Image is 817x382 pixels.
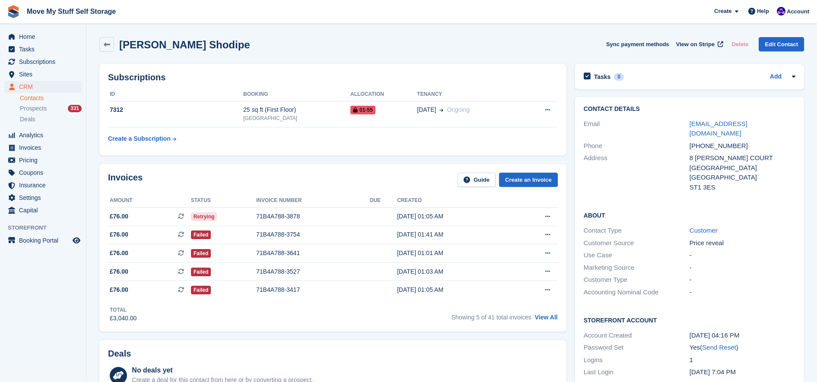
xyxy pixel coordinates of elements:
[4,142,82,154] a: menu
[777,7,785,16] img: Jade Whetnall
[728,37,752,51] button: Delete
[690,250,795,260] div: -
[690,238,795,248] div: Price reveal
[584,331,690,341] div: Account Created
[451,314,531,321] span: Showing 5 of 41 total invoices
[108,194,191,208] th: Amount
[19,192,71,204] span: Settings
[110,212,128,221] span: £76.00
[243,105,350,114] div: 25 sq ft (First Floor)
[19,179,71,191] span: Insurance
[110,314,137,323] div: £3,040.00
[23,4,119,19] a: Move My Stuff Self Storage
[20,115,82,124] a: Deals
[397,249,512,258] div: [DATE] 01:01 AM
[4,192,82,204] a: menu
[191,286,211,294] span: Failed
[690,153,795,163] div: 8 [PERSON_NAME] COURT
[757,7,769,16] span: Help
[584,287,690,297] div: Accounting Nominal Code
[243,88,350,101] th: Booking
[690,173,795,183] div: [GEOGRAPHIC_DATA]
[4,204,82,216] a: menu
[71,235,82,246] a: Preview store
[350,88,417,101] th: Allocation
[584,343,690,353] div: Password Set
[584,119,690,139] div: Email
[4,81,82,93] a: menu
[110,249,128,258] span: £76.00
[4,56,82,68] a: menu
[108,131,176,147] a: Create a Subscription
[19,129,71,141] span: Analytics
[584,238,690,248] div: Customer Source
[243,114,350,122] div: [GEOGRAPHIC_DATA]
[606,37,669,51] button: Sync payment methods
[397,285,512,294] div: [DATE] 01:05 AM
[673,37,725,51] a: View on Stripe
[4,43,82,55] a: menu
[19,31,71,43] span: Home
[256,285,370,294] div: 71B4A788-3417
[584,367,690,377] div: Last Login
[584,226,690,236] div: Contact Type
[256,267,370,276] div: 71B4A788-3527
[191,268,211,276] span: Failed
[4,68,82,80] a: menu
[108,173,143,187] h2: Invoices
[690,331,795,341] div: [DATE] 04:16 PM
[191,230,211,239] span: Failed
[584,355,690,365] div: Logins
[4,129,82,141] a: menu
[119,39,250,51] h2: [PERSON_NAME] Shodipe
[68,105,82,112] div: 331
[584,316,795,324] h2: Storefront Account
[690,120,747,137] a: [EMAIL_ADDRESS][DOMAIN_NAME]
[770,72,782,82] a: Add
[584,250,690,260] div: Use Case
[787,7,809,16] span: Account
[4,179,82,191] a: menu
[759,37,804,51] a: Edit Contact
[676,40,715,49] span: View on Stripe
[447,106,470,113] span: Ongoing
[20,115,35,123] span: Deals
[370,194,397,208] th: Due
[4,31,82,43] a: menu
[110,230,128,239] span: £76.00
[417,88,521,101] th: Tenancy
[110,306,137,314] div: Total
[19,43,71,55] span: Tasks
[584,153,690,192] div: Address
[191,249,211,258] span: Failed
[417,105,436,114] span: [DATE]
[19,204,71,216] span: Capital
[714,7,731,16] span: Create
[499,173,558,187] a: Create an Invoice
[256,212,370,221] div: 71B4A788-3878
[20,94,82,102] a: Contacts
[191,212,217,221] span: Retrying
[108,73,558,82] h2: Subscriptions
[397,194,512,208] th: Created
[7,5,20,18] img: stora-icon-8386f47178a22dfd0bd8f6a31ec36ba5ce8667c1dd55bd0f319d3a0aa187defe.svg
[535,314,558,321] a: View All
[690,275,795,285] div: -
[108,105,243,114] div: 7312
[108,349,131,359] h2: Deals
[19,142,71,154] span: Invoices
[20,104,47,113] span: Prospects
[690,263,795,273] div: -
[4,234,82,246] a: menu
[458,173,496,187] a: Guide
[19,154,71,166] span: Pricing
[584,211,795,219] h2: About
[690,368,736,376] time: 2022-07-19 18:04:58 UTC
[19,167,71,179] span: Coupons
[4,167,82,179] a: menu
[19,81,71,93] span: CRM
[19,234,71,246] span: Booking Portal
[256,249,370,258] div: 71B4A788-3641
[690,163,795,173] div: [GEOGRAPHIC_DATA]
[397,267,512,276] div: [DATE] 01:03 AM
